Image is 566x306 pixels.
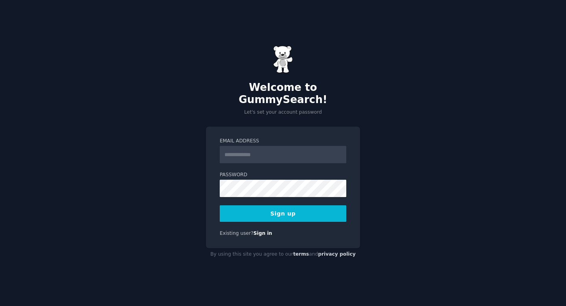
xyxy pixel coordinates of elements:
a: terms [293,251,309,257]
label: Password [220,171,346,179]
p: Let's set your account password [206,109,360,116]
label: Email Address [220,138,346,145]
div: By using this site you agree to our and [206,248,360,261]
span: Existing user? [220,230,254,236]
button: Sign up [220,205,346,222]
a: privacy policy [318,251,356,257]
a: Sign in [254,230,272,236]
h2: Welcome to GummySearch! [206,81,360,106]
img: Gummy Bear [273,46,293,73]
